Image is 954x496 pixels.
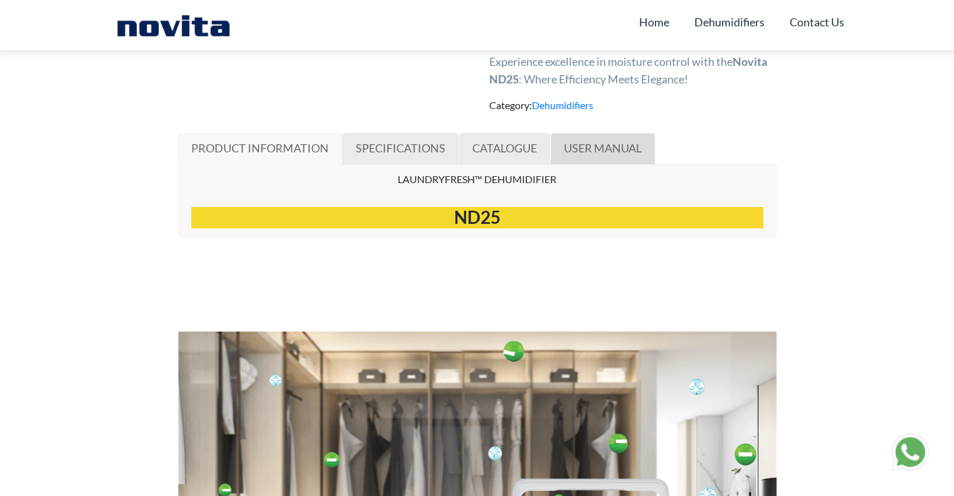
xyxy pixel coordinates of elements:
[398,173,556,185] span: LAUNDRYFRESH™ DEHUMIDIFIER
[551,133,655,164] a: USER MANUAL
[564,141,642,155] span: USER MANUAL
[489,99,593,111] span: Category:
[532,99,593,111] a: Dehumidifiers
[356,141,445,155] span: SPECIFICATIONS
[191,141,329,155] span: PRODUCT INFORMATION
[489,53,776,88] p: Experience excellence in moisture control with the : Where Efficiency Meets Elegance!
[790,10,844,34] a: Contact Us
[110,13,236,38] img: Novita
[489,55,767,86] strong: Novita ND25
[342,133,458,164] a: SPECIFICATIONS
[178,133,342,164] a: PRODUCT INFORMATION
[694,10,765,34] a: Dehumidifiers
[639,10,669,34] a: Home
[472,141,537,155] span: CATALOGUE
[459,133,550,164] a: CATALOGUE
[454,206,501,228] strong: ND25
